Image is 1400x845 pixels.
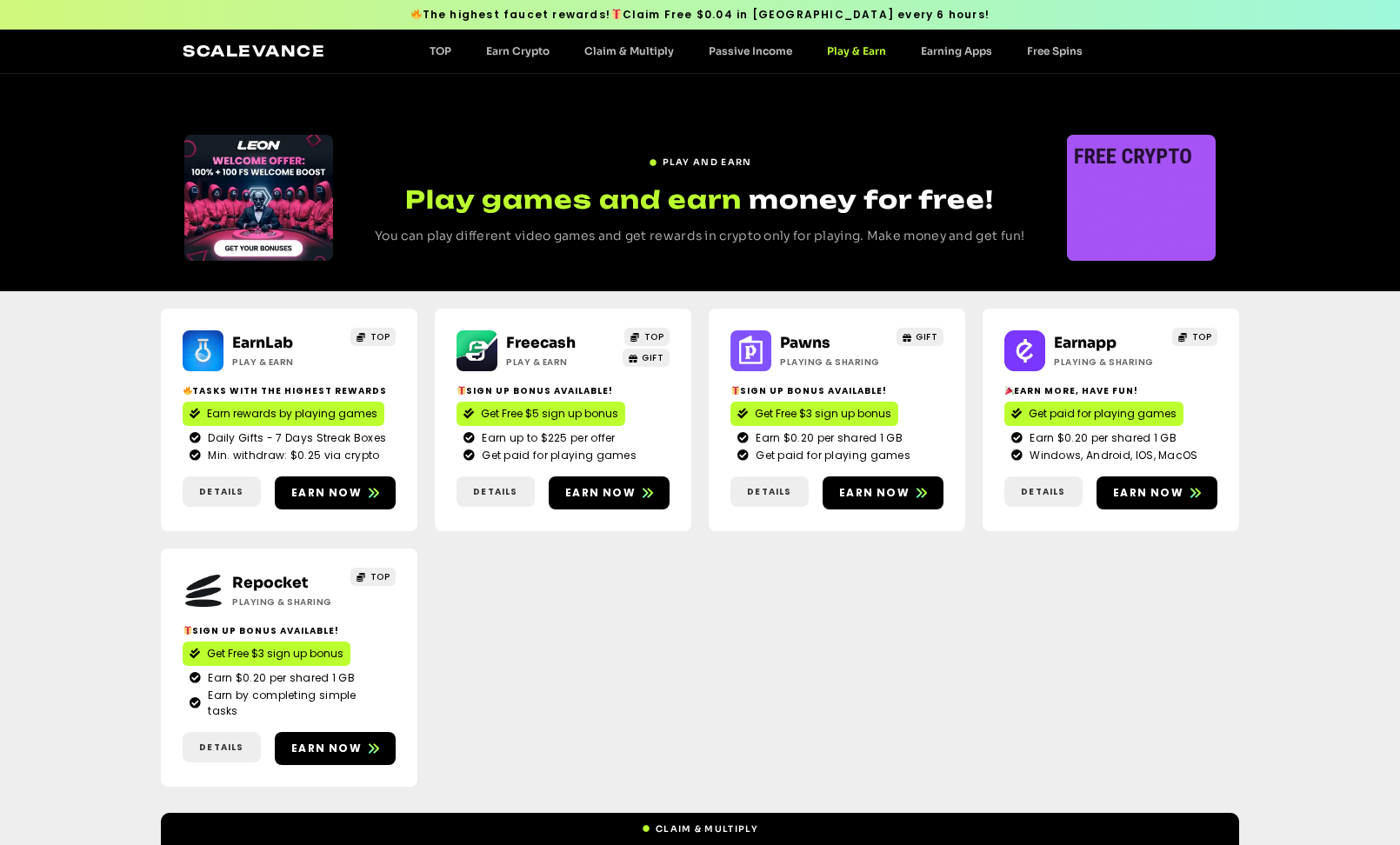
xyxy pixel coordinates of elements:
[370,570,390,583] span: TOP
[1054,356,1163,369] h2: Playing & Sharing
[649,149,752,169] a: PLAY AND EARN
[506,334,576,352] a: Freecash
[183,732,261,762] a: Details
[477,448,637,463] span: Get paid for playing games
[457,384,670,397] h2: Sign Up Bonus Available!
[839,485,910,501] span: Earn now
[473,485,517,498] span: Details
[1067,135,1216,261] div: Slides
[916,330,937,343] span: GIFT
[1054,334,1117,352] a: Earnapp
[457,476,535,507] a: Details
[780,356,889,369] h2: Playing & Sharing
[565,485,636,501] span: Earn now
[1097,476,1217,509] a: Earn now
[481,406,618,422] span: Get Free $5 sign up bonus
[457,386,466,395] img: 🎁
[183,386,192,395] img: 🔥
[747,485,791,498] span: Details
[183,626,192,635] img: 🎁
[411,9,422,19] img: 🔥
[207,646,343,662] span: Get Free $3 sign up bonus
[203,430,386,446] span: Daily Gifts - 7 Days Streak Boxes
[370,330,390,343] span: TOP
[1029,406,1177,422] span: Get paid for playing games
[350,328,396,346] a: TOP
[642,815,758,835] a: Claim & Multiply
[1025,448,1197,463] span: Windows, Android, IOS, MacOS
[291,485,362,501] span: Earn now
[624,328,670,346] a: TOP
[755,406,891,422] span: Get Free $3 sign up bonus
[457,402,625,426] a: Get Free $5 sign up bonus
[642,351,663,364] span: GIFT
[183,642,350,666] a: Get Free $3 sign up bonus
[1192,330,1212,343] span: TOP
[506,356,615,369] h2: Play & Earn
[410,7,990,23] span: The highest faucet rewards! Claim Free $0.04 in [GEOGRAPHIC_DATA] every 6 hours!
[184,135,333,261] div: Slides
[730,402,898,426] a: Get Free $3 sign up bonus
[780,334,830,352] a: Pawns
[183,42,325,60] a: Scalevance
[1025,430,1177,446] span: Earn $0.20 per shared 1 GB
[1004,402,1183,426] a: Get paid for playing games
[366,226,1035,247] p: You can play different video games and get rewards in crypto only for playing. Make money and get...
[1004,384,1217,397] h2: Earn More, Have Fun!
[232,574,308,592] a: Repocket
[183,624,396,637] h2: Sign Up Bonus Available!
[903,44,1010,57] a: Earning Apps
[469,44,567,57] a: Earn Crypto
[203,670,355,686] span: Earn $0.20 per shared 1 GB
[405,183,742,216] span: Play games and earn
[644,330,664,343] span: TOP
[751,448,910,463] span: Get paid for playing games
[656,822,758,835] span: Claim & Multiply
[1067,135,1216,261] div: 1 / 3
[1113,485,1183,501] span: Earn now
[823,476,943,509] a: Earn now
[731,386,740,395] img: 🎁
[1172,328,1217,346] a: TOP
[663,156,752,169] span: PLAY AND EARN
[1005,386,1014,395] img: 🎉
[810,44,903,57] a: Play & Earn
[1010,44,1100,57] a: Free Spins
[549,476,670,509] a: Earn now
[611,9,622,19] img: 🎁
[623,349,670,367] a: GIFT
[291,741,362,756] span: Earn now
[199,741,243,754] span: Details
[207,406,377,422] span: Earn rewards by playing games
[691,44,810,57] a: Passive Income
[275,476,396,509] a: Earn now
[751,430,903,446] span: Earn $0.20 per shared 1 GB
[232,356,341,369] h2: Play & Earn
[897,328,944,346] a: GIFT
[1004,476,1083,507] a: Details
[275,732,396,765] a: Earn now
[749,184,994,215] span: money for free!
[1021,485,1065,498] span: Details
[199,485,243,498] span: Details
[183,402,384,426] a: Earn rewards by playing games
[730,476,809,507] a: Details
[203,448,379,463] span: Min. withdraw: $0.25 via crypto
[567,44,691,57] a: Claim & Multiply
[183,476,261,507] a: Details
[730,384,943,397] h2: Sign up bonus available!
[477,430,616,446] span: Earn up to $225 per offer
[232,595,341,609] h2: Playing & Sharing
[232,334,293,352] a: EarnLab
[412,44,1100,57] nav: Menu
[350,568,396,586] a: TOP
[203,688,389,719] span: Earn by completing simple tasks
[412,44,469,57] a: TOP
[183,384,396,397] h2: Tasks with the highest rewards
